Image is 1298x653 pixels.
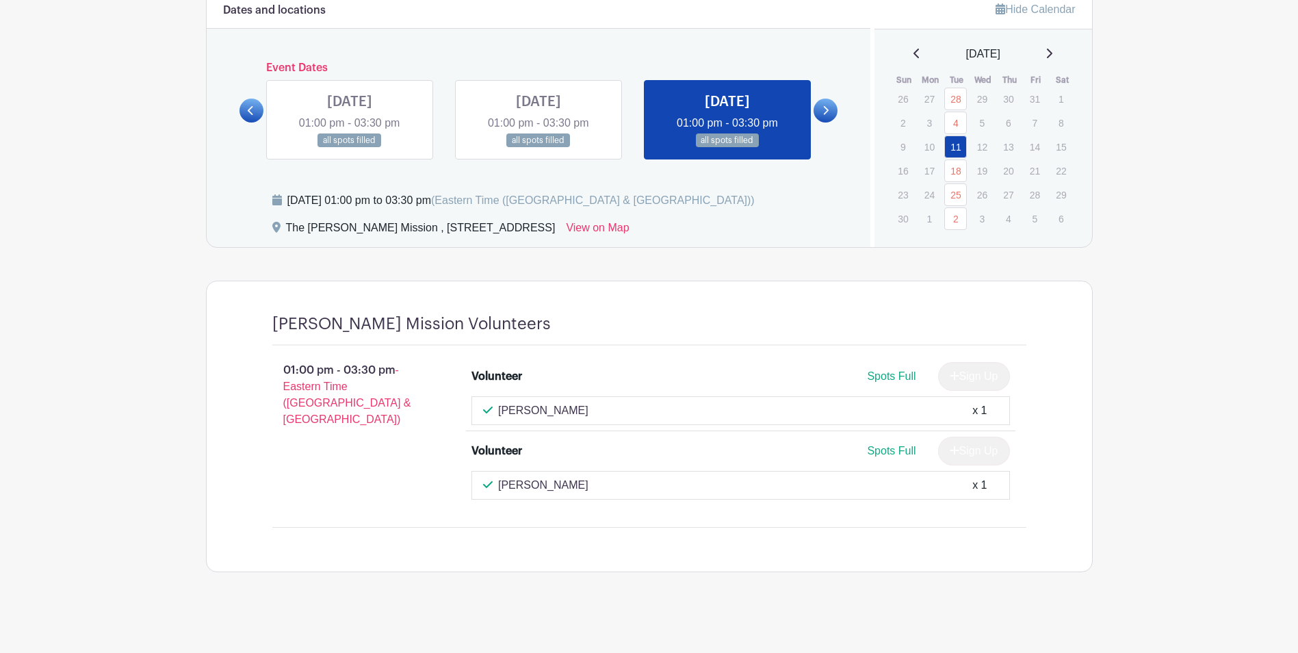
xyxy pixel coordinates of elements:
p: 2 [892,112,914,133]
p: 6 [1050,208,1072,229]
p: 23 [892,184,914,205]
p: 29 [1050,184,1072,205]
p: 28 [1024,184,1046,205]
p: 6 [997,112,1020,133]
p: [PERSON_NAME] [498,477,588,494]
p: 17 [918,160,941,181]
p: 29 [971,88,994,110]
th: Thu [996,73,1023,87]
p: 01:00 pm - 03:30 pm [250,357,450,433]
a: 28 [944,88,967,110]
p: 7 [1024,112,1046,133]
a: 2 [944,207,967,230]
p: 13 [997,136,1020,157]
p: 5 [971,112,994,133]
p: 27 [997,184,1020,205]
p: 26 [892,88,914,110]
th: Mon [918,73,944,87]
th: Tue [944,73,970,87]
p: 9 [892,136,914,157]
a: View on Map [566,220,629,242]
a: Hide Calendar [996,3,1075,15]
p: 26 [971,184,994,205]
div: The [PERSON_NAME] Mission , [STREET_ADDRESS] [286,220,556,242]
p: 15 [1050,136,1072,157]
th: Sat [1049,73,1076,87]
p: [PERSON_NAME] [498,402,588,419]
p: 5 [1024,208,1046,229]
p: 14 [1024,136,1046,157]
p: 19 [971,160,994,181]
p: 22 [1050,160,1072,181]
p: 3 [918,112,941,133]
th: Wed [970,73,997,87]
p: 1 [1050,88,1072,110]
p: 27 [918,88,941,110]
div: x 1 [972,402,987,419]
p: 20 [997,160,1020,181]
p: 3 [971,208,994,229]
p: 8 [1050,112,1072,133]
h4: [PERSON_NAME] Mission Volunteers [272,314,551,334]
div: Volunteer [471,443,522,459]
p: 31 [1024,88,1046,110]
p: 4 [997,208,1020,229]
a: 11 [944,136,967,158]
div: x 1 [972,477,987,494]
span: [DATE] [966,46,1000,62]
a: 4 [944,112,967,134]
p: 10 [918,136,941,157]
h6: Event Dates [263,62,814,75]
p: 12 [971,136,994,157]
span: Spots Full [867,445,916,457]
span: Spots Full [867,370,916,382]
p: 30 [997,88,1020,110]
span: (Eastern Time ([GEOGRAPHIC_DATA] & [GEOGRAPHIC_DATA])) [431,194,755,206]
a: 18 [944,159,967,182]
p: 1 [918,208,941,229]
th: Fri [1023,73,1050,87]
div: Volunteer [471,368,522,385]
a: 25 [944,183,967,206]
p: 30 [892,208,914,229]
h6: Dates and locations [223,4,326,17]
th: Sun [891,73,918,87]
p: 24 [918,184,941,205]
p: 16 [892,160,914,181]
div: [DATE] 01:00 pm to 03:30 pm [287,192,755,209]
p: 21 [1024,160,1046,181]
